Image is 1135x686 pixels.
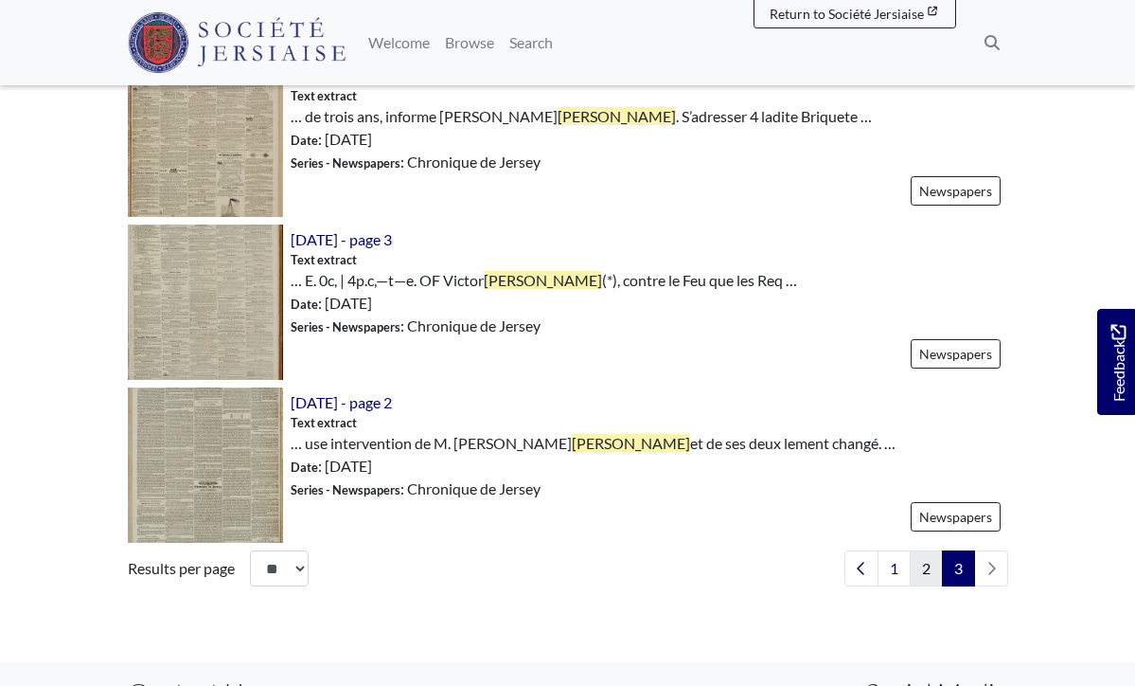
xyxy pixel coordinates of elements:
[291,105,872,128] span: … de trois ans, informe [PERSON_NAME] . S’adresser 4 ladite Briquete …
[291,230,392,248] a: [DATE] - page 3
[844,551,878,587] a: Previous page
[911,502,1001,532] a: Newspapers
[942,551,975,587] span: Goto page 3
[128,225,283,380] img: 31st December 1853 - page 3
[1097,309,1135,415] a: Would you like to provide feedback?
[291,133,318,148] span: Date
[128,388,283,543] img: 22nd October 1853 - page 2
[128,61,283,216] img: 7th May 1853 - page 3
[291,297,318,312] span: Date
[878,551,911,587] a: Goto page 1
[1107,324,1129,401] span: Feedback
[837,551,1008,587] nav: pagination
[291,292,372,315] span: : [DATE]
[291,151,541,173] span: : Chronique de Jersey
[291,478,541,500] span: : Chronique de Jersey
[291,393,392,411] a: [DATE] - page 2
[291,269,797,292] span: … E. 0c, | 4p.c,—t—e. OF Victor (*), contre le Feu que les Req …
[291,482,400,497] span: Series - Newspapers
[502,24,560,62] a: Search
[291,155,400,171] span: Series - Newspapers
[484,271,602,289] span: [PERSON_NAME]
[128,12,346,73] img: Société Jersiaise
[291,315,541,337] span: : Chronique de Jersey
[291,251,357,269] span: Text extract
[911,176,1001,206] a: Newspapers
[770,6,924,22] span: Return to Société Jersiaise
[291,128,372,151] span: : [DATE]
[572,434,690,452] span: [PERSON_NAME]
[361,24,437,62] a: Welcome
[911,339,1001,369] a: Newspapers
[128,8,346,78] a: Société Jersiaise logo
[291,460,318,475] span: Date
[291,414,357,432] span: Text extract
[910,551,943,587] a: Goto page 2
[437,24,502,62] a: Browse
[291,319,400,334] span: Series - Newspapers
[291,455,372,478] span: : [DATE]
[558,107,676,125] span: [PERSON_NAME]
[128,557,235,580] label: Results per page
[291,87,357,105] span: Text extract
[291,432,896,455] span: … use intervention de M. [PERSON_NAME] et de ses deux lement changé. …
